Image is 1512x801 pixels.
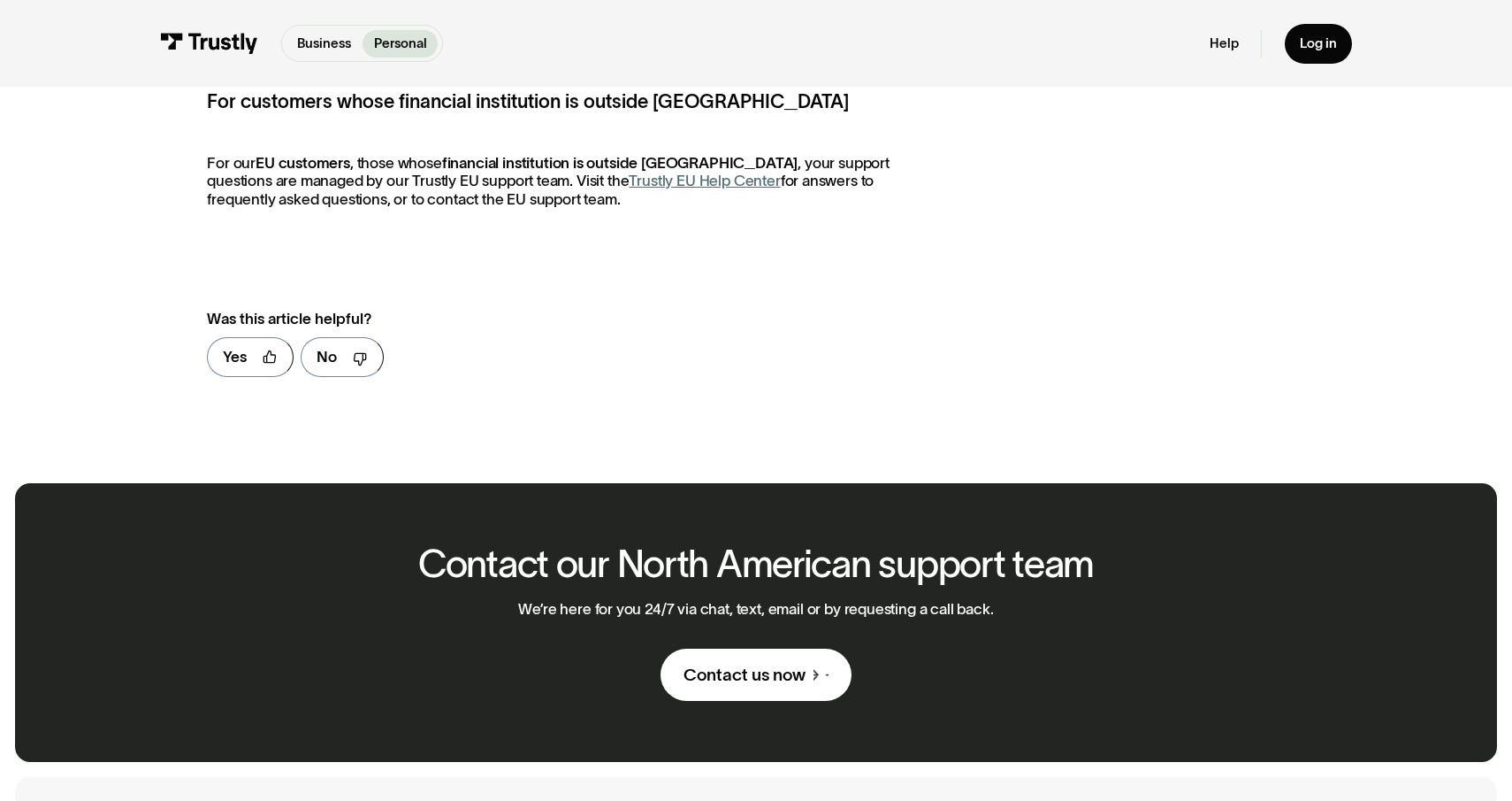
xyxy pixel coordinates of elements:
div: Contact us now [683,664,806,686]
h2: Contact our North American support team [418,543,1094,585]
a: Personal [363,30,439,58]
strong: financial institution is outside [GEOGRAPHIC_DATA] [442,154,798,171]
a: Yes [207,337,294,377]
p: Business [297,34,351,53]
div: Yes [223,345,247,368]
a: Business [286,30,363,58]
img: Trustly Logo [160,33,258,54]
a: Help [1210,35,1239,51]
a: No [301,337,384,377]
a: Trustly EU Help Center [629,172,780,189]
strong: EU customers [256,154,350,171]
p: For our , those whose , your support questions are managed by our Trustly EU support team. Visit ... [207,154,913,209]
p: Personal [374,34,427,53]
a: Contact us now [661,649,851,701]
a: Log in [1285,24,1352,64]
div: No [317,345,337,368]
div: Was this article helpful? [207,307,874,330]
div: Log in [1300,35,1337,51]
strong: For customers whose financial institution is outside [GEOGRAPHIC_DATA] [207,91,849,112]
p: We’re here for you 24/7 via chat, text, email or by requesting a call back. [518,600,993,619]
